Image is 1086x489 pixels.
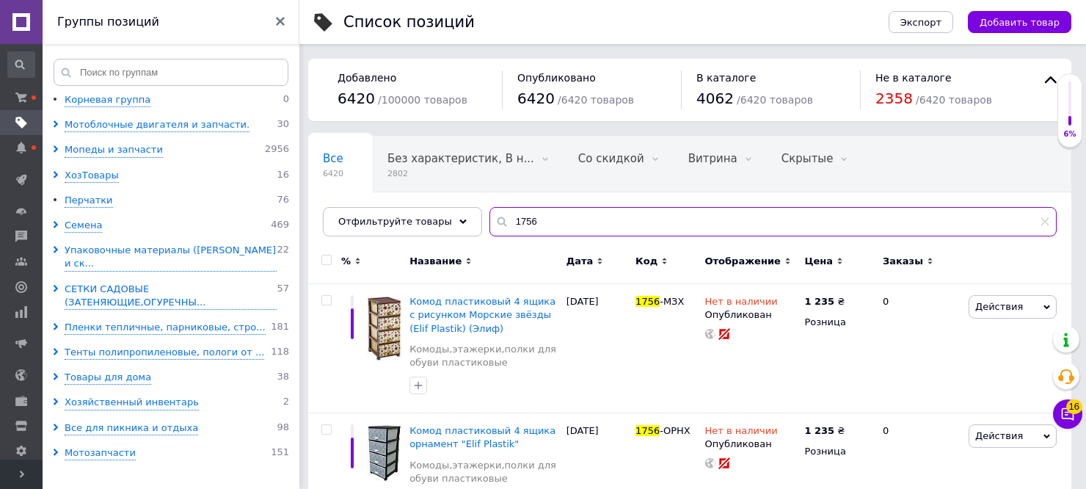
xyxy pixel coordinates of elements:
[1058,129,1082,140] div: 6%
[889,11,953,33] button: Экспорт
[980,17,1060,28] span: Добавить товар
[916,94,992,106] span: / 6420 товаров
[343,15,475,30] div: Список позиций
[277,371,289,385] span: 38
[578,152,644,165] span: Со скидкой
[265,143,289,157] span: 2956
[65,93,150,107] div: Корневая группа
[566,255,594,268] span: Дата
[323,208,423,221] span: Опубликованные
[341,255,351,268] span: %
[323,152,343,165] span: Все
[804,316,870,329] div: Розница
[65,143,163,157] div: Мопеды и запчасти
[387,152,534,165] span: Без характеристик, В н...
[883,255,923,268] span: Заказы
[277,194,289,208] span: 76
[283,396,289,410] span: 2
[65,219,102,233] div: Семена
[409,296,555,333] a: Комод пластиковый 4 ящика с рисунком Морские звёзды (Elif Plastik) (Элиф)
[705,255,781,268] span: Отображение
[271,219,289,233] span: 469
[409,255,462,268] span: Название
[975,301,1023,312] span: Действия
[737,94,813,106] span: / 6420 товаров
[409,343,559,369] a: Комоды,этажерки,полки для обуви пластиковые
[635,255,657,268] span: Код
[705,308,798,322] div: Опубликован
[804,296,834,307] b: 1 235
[323,168,343,179] span: 6420
[563,284,632,413] div: [DATE]
[635,296,660,307] span: 1756
[1066,399,1082,414] span: 16
[804,445,870,458] div: Розница
[338,90,375,107] span: 6420
[54,59,288,86] input: Поиск по группам
[367,424,402,481] img: Комод пластиковый 4 ящика орнамент "Elif Plastik"
[65,396,199,410] div: Хозяйственный инвентарь
[968,11,1071,33] button: Добавить товар
[378,94,467,106] span: / 100000 товаров
[489,207,1057,236] input: Поиск по названию позиции, артикулу и поисковым запросам
[517,72,596,84] span: Опубликовано
[804,295,845,308] div: ₴
[65,283,277,310] div: СЕТКИ САДОВЫЕ (ЗАТЕНЯЮЩИЕ,ОГУРЕЧНЫ...
[65,371,151,385] div: Товары для дома
[804,255,833,268] span: Цена
[65,169,119,183] div: ХозТовары
[271,446,289,460] span: 151
[517,90,555,107] span: 6420
[373,137,564,192] div: Без характеристик, В наличии
[277,421,289,435] span: 98
[283,93,289,107] span: 0
[277,244,289,271] span: 22
[65,321,266,335] div: Пленки тепличные, парниковые, стро...
[271,321,289,335] span: 181
[696,72,756,84] span: В каталоге
[409,459,559,485] a: Комоды,этажерки,полки для обуви пластиковые
[271,346,289,360] span: 118
[875,90,913,107] span: 2358
[781,152,834,165] span: Скрытые
[65,244,277,271] div: Упаковочные материалы ([PERSON_NAME] и ск...
[65,118,249,132] div: Мотоблочные двигателя и запчасти.
[65,346,264,360] div: Тенты полипропиленовые, пологи от ...
[409,425,555,449] a: Комод пластиковый 4 ящика орнамент "Elif Plastik"
[804,424,845,438] div: ₴
[874,284,965,413] div: 0
[387,168,534,179] span: 2802
[660,296,684,307] span: -МЗХ
[65,194,113,208] div: Перчатки
[367,295,402,362] img: Комод пластиковый 4 ящика с рисунком Морские звёзды (Elif Plastik) (Элиф)
[875,72,952,84] span: Не в каталоге
[688,152,737,165] span: Витрина
[558,94,634,106] span: / 6420 товаров
[804,425,834,436] b: 1 235
[277,169,289,183] span: 16
[65,446,136,460] div: Мотозапчасти
[705,296,778,311] span: Нет в наличии
[338,72,396,84] span: Добавлено
[277,118,289,132] span: 30
[900,17,941,28] span: Экспорт
[696,90,734,107] span: 4062
[660,425,690,436] span: -ОРНХ
[65,421,198,435] div: Все для пикника и отдыха
[1053,399,1082,429] button: Чат с покупателем16
[705,438,798,451] div: Опубликован
[338,216,452,227] span: Отфильтруйте товары
[975,430,1023,441] span: Действия
[635,425,660,436] span: 1756
[705,425,778,441] span: Нет в наличии
[277,283,289,310] span: 57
